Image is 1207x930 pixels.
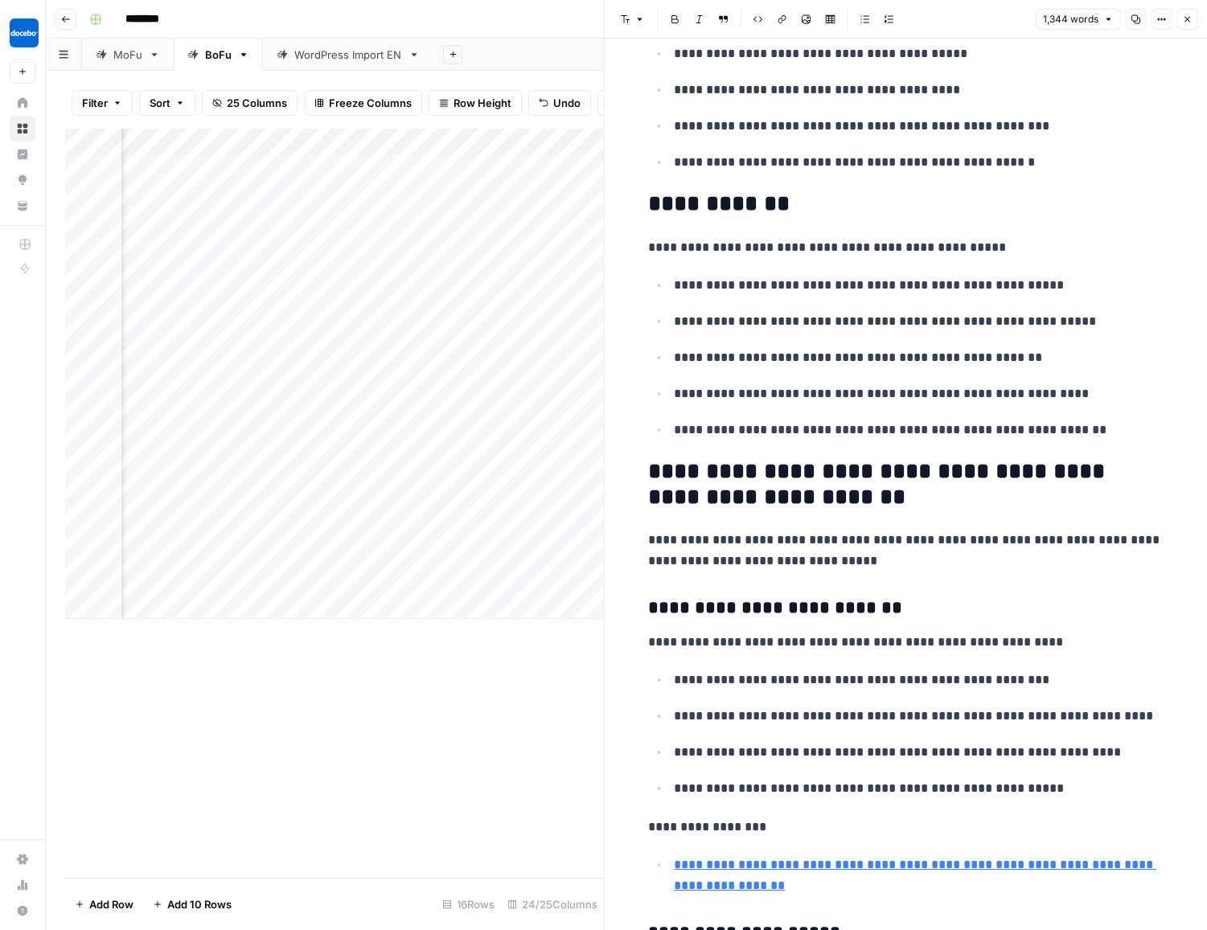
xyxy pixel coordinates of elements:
a: Insights [10,141,35,167]
button: Filter [72,90,133,116]
span: Add Row [89,896,133,912]
a: MoFu [82,39,174,71]
button: Row Height [429,90,522,116]
span: Row Height [454,95,511,111]
a: Settings [10,846,35,872]
div: MoFu [113,47,142,63]
span: Sort [150,95,170,111]
div: WordPress Import EN [294,47,402,63]
button: Add 10 Rows [143,891,241,917]
span: Filter [82,95,108,111]
a: BoFu [174,39,263,71]
a: Browse [10,116,35,141]
button: Sort [139,90,195,116]
span: 25 Columns [227,95,287,111]
button: 25 Columns [202,90,298,116]
button: Workspace: Docebo [10,13,35,53]
button: Undo [528,90,591,116]
span: Undo [553,95,581,111]
button: 1,344 words [1036,9,1120,30]
a: WordPress Import EN [263,39,433,71]
div: 16 Rows [436,891,501,917]
div: 24/25 Columns [501,891,604,917]
span: Freeze Columns [329,95,412,111]
div: BoFu [205,47,232,63]
button: Help + Support [10,898,35,924]
a: Your Data [10,193,35,219]
a: Usage [10,872,35,898]
img: Docebo Logo [10,18,39,47]
a: Opportunities [10,167,35,193]
span: Add 10 Rows [167,896,232,912]
button: Freeze Columns [304,90,422,116]
a: Home [10,90,35,116]
span: 1,344 words [1043,12,1098,27]
button: Add Row [65,891,143,917]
